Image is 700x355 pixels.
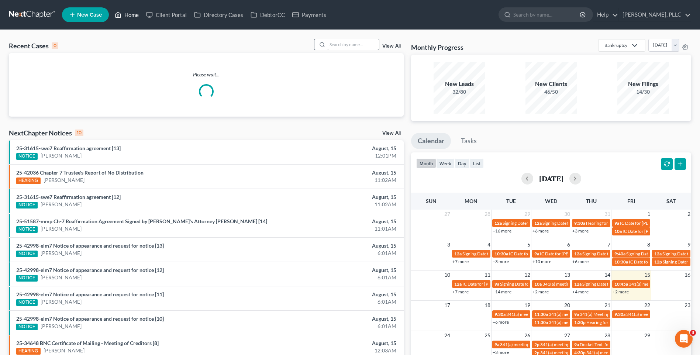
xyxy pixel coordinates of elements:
[111,8,142,21] a: Home
[509,251,565,256] span: IC Date for [PERSON_NAME]
[275,145,396,152] div: August, 15
[16,299,38,306] div: NOTICE
[614,259,628,265] span: 10:30a
[580,311,651,317] span: 341(a) Meeting for [PERSON_NAME]
[454,281,462,287] span: 12a
[484,301,491,310] span: 18
[16,177,41,184] div: HEARING
[620,220,676,226] span: IC Date for [PERSON_NAME]
[444,301,451,310] span: 17
[382,131,401,136] a: View All
[525,80,577,88] div: New Clients
[525,88,577,96] div: 46/50
[614,228,622,234] span: 10a
[411,133,451,149] a: Calendar
[607,240,611,249] span: 7
[411,43,463,52] h3: Monthly Progress
[275,323,396,330] div: 6:01AM
[582,251,648,256] span: Signing Date for [PERSON_NAME]
[41,152,82,159] a: [PERSON_NAME]
[563,210,571,218] span: 30
[16,340,159,346] a: 25-34648 BNC Certificate of Mailing - Meeting of Creditors [8]
[540,342,611,347] span: 341(a) meeting for [PERSON_NAME]
[16,348,41,355] div: HEARING
[563,301,571,310] span: 20
[275,193,396,201] div: August, 15
[493,259,509,264] a: +3 more
[16,324,38,330] div: NOTICE
[275,274,396,281] div: 6:01AM
[494,220,502,226] span: 12a
[574,320,586,325] span: 1:30p
[586,320,662,325] span: Hearing for Alleo Holdings Corporation
[506,198,516,204] span: Tue
[142,8,190,21] a: Client Portal
[542,281,614,287] span: 341(a) meeting for [PERSON_NAME]
[593,8,618,21] a: Help
[534,320,548,325] span: 11:30a
[436,158,455,168] button: week
[484,270,491,279] span: 11
[500,281,613,287] span: Signing Date for [PERSON_NAME], [GEOGRAPHIC_DATA]
[16,153,38,160] div: NOTICE
[444,331,451,340] span: 24
[16,242,164,249] a: 25-42998-elm7 Notice of appearance and request for notice [13]
[582,281,648,287] span: Signing Date for [PERSON_NAME]
[687,240,691,249] span: 9
[275,218,396,225] div: August, 15
[572,259,589,264] a: +6 more
[690,330,696,336] span: 3
[566,240,571,249] span: 6
[275,176,396,184] div: 11:02AM
[16,267,164,273] a: 25-42998-elm7 Notice of appearance and request for notice [12]
[629,281,700,287] span: 341(a) meeting for [PERSON_NAME]
[614,311,625,317] span: 9:30a
[629,259,685,265] span: IC Date for [PERSON_NAME]
[454,133,483,149] a: Tasks
[275,201,396,208] div: 11:02AM
[452,289,469,294] a: +7 more
[549,320,620,325] span: 341(a) meeting for [PERSON_NAME]
[16,226,38,233] div: NOTICE
[41,323,82,330] a: [PERSON_NAME]
[604,331,611,340] span: 28
[327,39,379,50] input: Search by name...
[684,270,691,279] span: 16
[16,145,121,151] a: 25-31615-swe7 Reaffirmation agreement [13]
[275,242,396,249] div: August, 15
[41,225,82,232] a: [PERSON_NAME]
[666,198,676,204] span: Sat
[494,281,499,287] span: 9a
[574,251,582,256] span: 12a
[493,319,509,325] a: +6 more
[484,331,491,340] span: 25
[572,289,589,294] a: +4 more
[572,228,589,234] a: +3 more
[426,198,437,204] span: Sun
[44,176,85,184] a: [PERSON_NAME]
[574,311,579,317] span: 9a
[494,251,508,256] span: 10:30a
[465,198,477,204] span: Mon
[532,289,549,294] a: +2 more
[16,251,38,257] div: NOTICE
[41,298,82,306] a: [PERSON_NAME]
[434,88,485,96] div: 32/80
[470,158,484,168] button: list
[563,270,571,279] span: 13
[289,8,330,21] a: Payments
[524,301,531,310] span: 19
[675,330,693,348] iframe: Intercom live chat
[444,270,451,279] span: 10
[41,274,82,281] a: [PERSON_NAME]
[247,8,289,21] a: DebtorCC
[524,331,531,340] span: 26
[494,342,499,347] span: 9a
[549,311,620,317] span: 341(a) meeting for [PERSON_NAME]
[532,228,549,234] a: +6 more
[16,275,38,282] div: NOTICE
[275,249,396,257] div: 6:01AM
[275,315,396,323] div: August, 15
[542,220,608,226] span: Signing Date for [PERSON_NAME]
[574,342,579,347] span: 9a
